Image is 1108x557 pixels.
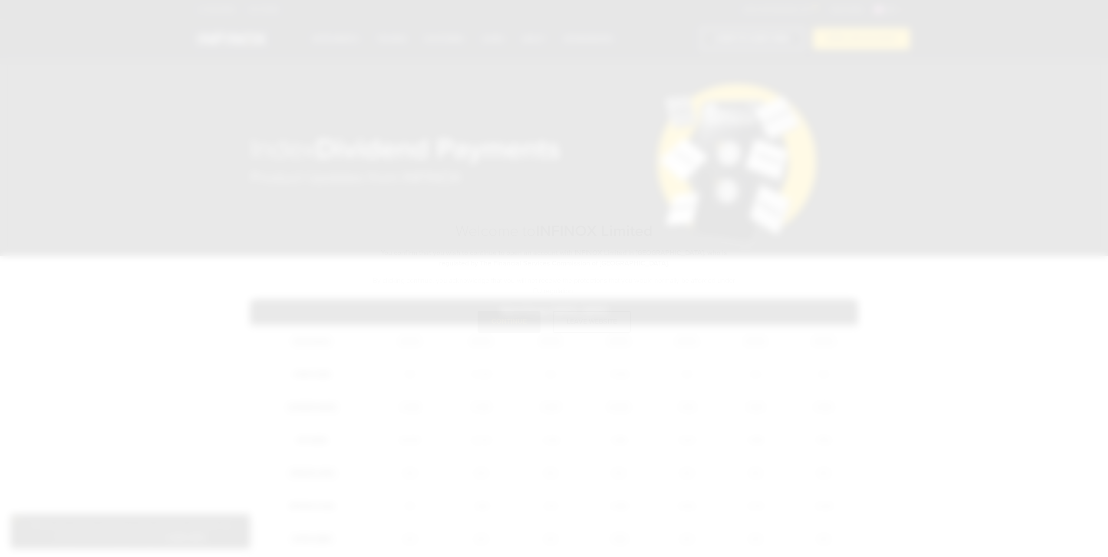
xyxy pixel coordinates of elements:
strong: INFINOX Limited [536,222,653,240]
div: LEAVE WEBSITE [553,311,631,332]
p: By clicking continue, you acknowledge that you will not receive the protections that you would no... [371,275,737,296]
div: CONTINUE [478,311,541,332]
p: Welcome to [371,222,737,241]
strong: You confirm that you wish to continue to open an account with INFINOX Limited in [GEOGRAPHIC_DATA... [381,249,727,268]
